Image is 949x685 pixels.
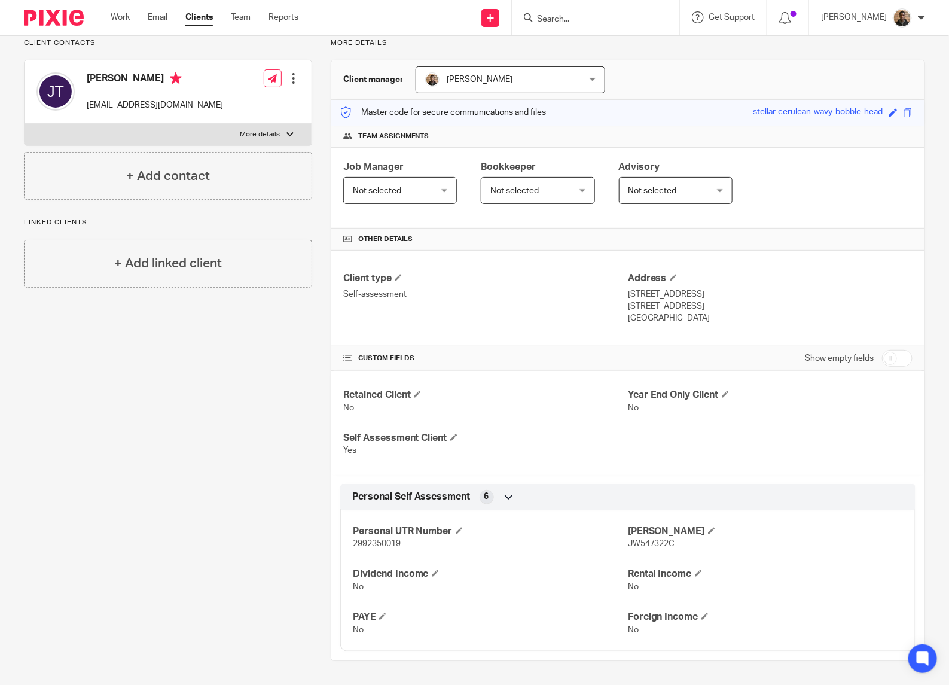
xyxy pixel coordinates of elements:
h4: Personal UTR Number [353,525,628,538]
a: Reports [268,11,298,23]
span: JW547322C [628,540,675,548]
h4: Foreign Income [628,611,903,623]
div: stellar-cerulean-wavy-bobble-head [753,106,883,120]
h4: [PERSON_NAME] [628,525,903,538]
p: Linked clients [24,218,312,227]
h4: Rental Income [628,568,903,580]
h4: PAYE [353,611,628,623]
a: Work [111,11,130,23]
p: More details [331,38,925,48]
span: Not selected [353,187,401,195]
span: No [353,583,364,591]
span: Get Support [709,13,755,22]
span: Not selected [628,187,677,195]
img: WhatsApp%20Image%202025-04-23%20.jpg [893,8,912,28]
p: Master code for secure communications and files [340,106,547,118]
h4: Dividend Income [353,568,628,580]
span: No [343,404,354,412]
img: Pixie [24,10,84,26]
p: More details [240,130,280,139]
h4: Self Assessment Client [343,432,628,445]
span: [PERSON_NAME] [447,75,513,84]
p: [PERSON_NAME] [821,11,887,23]
span: Bookkeeper [481,162,536,172]
img: WhatsApp%20Image%202025-04-23%20.jpg [425,72,440,87]
h4: Retained Client [343,389,628,401]
span: No [353,626,364,634]
h4: Client type [343,272,628,285]
p: [GEOGRAPHIC_DATA] [628,312,913,324]
span: No [628,583,639,591]
p: [STREET_ADDRESS] [628,288,913,300]
a: Team [231,11,251,23]
h4: + Add linked client [114,254,222,273]
span: 6 [484,491,489,503]
span: No [628,404,639,412]
p: [EMAIL_ADDRESS][DOMAIN_NAME] [87,99,223,111]
span: Advisory [619,162,660,172]
img: svg%3E [36,72,75,111]
p: Client contacts [24,38,312,48]
p: [STREET_ADDRESS] [628,300,913,312]
span: 2992350019 [353,540,401,548]
h4: CUSTOM FIELDS [343,354,628,363]
h4: Year End Only Client [628,389,913,401]
span: Yes [343,446,356,455]
span: Personal Self Assessment [352,491,471,503]
span: Job Manager [343,162,404,172]
span: No [628,626,639,634]
h4: + Add contact [126,167,210,185]
input: Search [536,14,643,25]
i: Primary [170,72,182,84]
h3: Client manager [343,74,404,86]
span: Other details [358,235,413,244]
span: Team assignments [358,132,429,141]
span: Not selected [490,187,539,195]
h4: Address [628,272,913,285]
h4: [PERSON_NAME] [87,72,223,87]
a: Clients [185,11,213,23]
a: Email [148,11,167,23]
label: Show empty fields [805,352,874,364]
p: Self-assessment [343,288,628,300]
